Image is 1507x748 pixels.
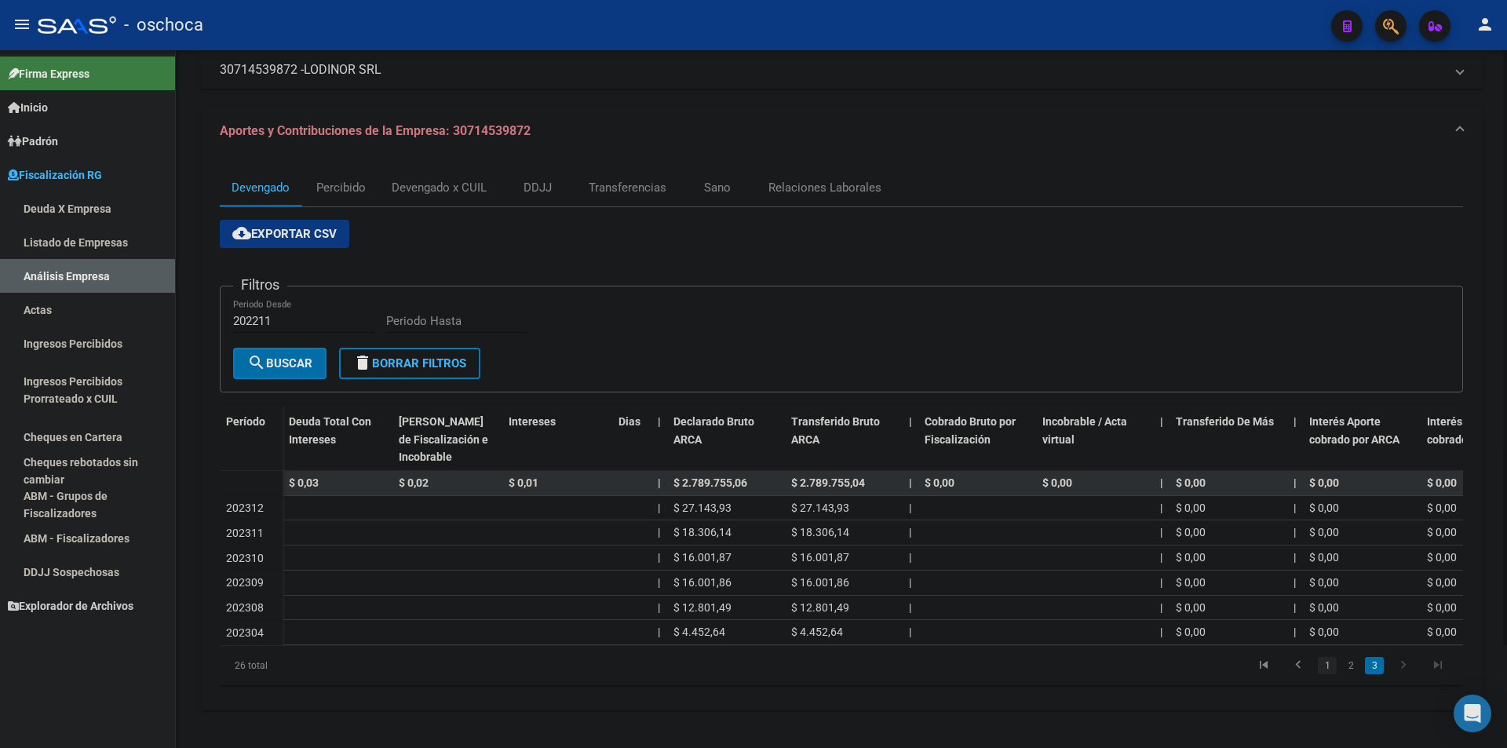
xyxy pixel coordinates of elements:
span: 202312 [226,502,264,514]
mat-expansion-panel-header: 30714539872 -LODINOR SRL [201,51,1482,89]
span: Explorador de Archivos [8,597,133,615]
span: | [658,415,661,428]
span: Intereses [509,415,556,428]
span: $ 0,00 [1176,526,1206,538]
span: $ 2.789.755,04 [791,476,865,489]
div: 26 total [220,646,465,685]
span: Transferido De Más [1176,415,1274,428]
span: $ 4.452,64 [673,626,725,638]
span: 202309 [226,576,264,589]
span: $ 0,00 [1309,526,1339,538]
span: | [909,576,911,589]
span: | [658,551,660,564]
span: | [909,626,911,638]
h3: Filtros [233,274,287,296]
a: go to next page [1388,657,1418,674]
span: $ 16.001,86 [791,576,849,589]
span: $ 18.306,14 [673,526,732,538]
datatable-header-cell: Transferido De Más [1169,405,1287,474]
span: | [1294,415,1297,428]
span: $ 0,00 [1427,626,1457,638]
span: - oschoca [124,8,203,42]
span: $ 2.789.755,06 [673,476,747,489]
span: | [1294,576,1296,589]
span: $ 0,00 [1309,601,1339,614]
span: $ 0,00 [1427,576,1457,589]
span: Aportes y Contribuciones de la Empresa: 30714539872 [220,123,531,138]
span: Interés Aporte cobrado por ARCA [1309,415,1399,446]
a: 3 [1365,657,1384,674]
li: page 2 [1339,652,1363,679]
datatable-header-cell: Intereses [502,405,612,474]
span: Borrar Filtros [353,356,466,370]
div: Relaciones Laborales [768,179,881,196]
span: $ 0,00 [1042,476,1072,489]
a: go to previous page [1283,657,1313,674]
span: 202308 [226,601,264,614]
span: $ 0,00 [1176,626,1206,638]
span: Padrón [8,133,58,150]
div: Aportes y Contribuciones de la Empresa: 30714539872 [201,156,1482,710]
span: 202311 [226,527,264,539]
span: $ 0,00 [1309,476,1339,489]
span: | [1294,526,1296,538]
a: 1 [1318,657,1337,674]
mat-icon: person [1476,15,1494,34]
div: Open Intercom Messenger [1454,695,1491,732]
span: $ 0,00 [1176,576,1206,589]
div: Transferencias [589,179,666,196]
span: $ 0,00 [1176,551,1206,564]
span: $ 0,00 [1309,626,1339,638]
span: | [1160,576,1162,589]
span: | [909,502,911,514]
span: | [1294,502,1296,514]
span: Incobrable / Acta virtual [1042,415,1127,446]
datatable-header-cell: | [1287,405,1303,474]
span: | [1160,502,1162,514]
datatable-header-cell: Declarado Bruto ARCA [667,405,785,474]
span: $ 16.001,87 [791,551,849,564]
span: $ 16.001,86 [673,576,732,589]
span: Dias [618,415,640,428]
span: $ 0,00 [1427,476,1457,489]
span: Declarado Bruto ARCA [673,415,754,446]
span: | [658,526,660,538]
button: Borrar Filtros [339,348,480,379]
span: | [658,601,660,614]
span: $ 0,00 [1176,502,1206,514]
datatable-header-cell: | [651,405,667,474]
span: $ 0,00 [1309,551,1339,564]
span: | [909,526,911,538]
div: DDJJ [524,179,552,196]
span: | [658,476,661,489]
span: $ 4.452,64 [791,626,843,638]
span: | [1294,601,1296,614]
mat-panel-title: 30714539872 - [220,61,1444,78]
span: Deuda Total Con Intereses [289,415,371,446]
span: | [1160,526,1162,538]
span: $ 27.143,93 [673,502,732,514]
span: Buscar [247,356,312,370]
datatable-header-cell: | [1154,405,1169,474]
span: $ 0,00 [1176,476,1206,489]
span: | [658,502,660,514]
datatable-header-cell: Incobrable / Acta virtual [1036,405,1154,474]
span: LODINOR SRL [304,61,381,78]
span: | [1160,415,1163,428]
a: go to last page [1423,657,1453,674]
span: $ 0,00 [1427,526,1457,538]
span: | [909,476,912,489]
span: Período [226,415,265,428]
span: $ 0,00 [1427,551,1457,564]
span: $ 0,02 [399,476,429,489]
div: Sano [704,179,731,196]
mat-icon: menu [13,15,31,34]
span: [PERSON_NAME] de Fiscalización e Incobrable [399,415,488,464]
span: $ 0,01 [509,476,538,489]
span: | [909,415,912,428]
span: | [658,626,660,638]
span: $ 12.801,49 [673,601,732,614]
button: Buscar [233,348,327,379]
span: $ 18.306,14 [791,526,849,538]
mat-icon: delete [353,353,372,372]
